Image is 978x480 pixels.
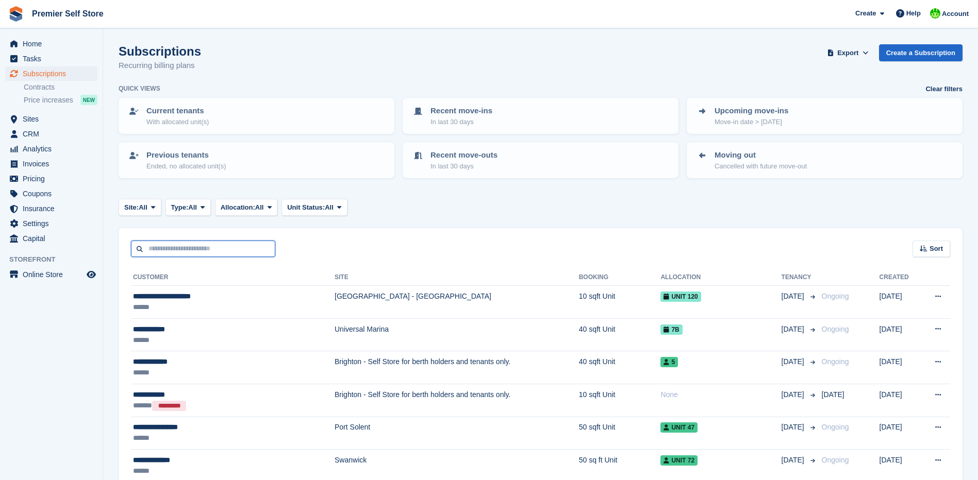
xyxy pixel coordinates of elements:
[255,202,264,213] span: All
[579,417,661,450] td: 50 sqft Unit
[579,318,661,351] td: 40 sqft Unit
[5,267,97,282] a: menu
[660,357,678,367] span: 5
[23,216,85,231] span: Settings
[879,44,963,61] a: Create a Subscription
[335,417,579,450] td: Port Solent
[8,6,24,22] img: stora-icon-8386f47178a22dfd0bd8f6a31ec36ba5ce8667c1dd55bd0f319d3a0aa187defe.svg
[855,8,876,19] span: Create
[23,172,85,186] span: Pricing
[579,384,661,417] td: 10 sqft Unit
[660,292,701,302] span: Unit 120
[287,202,325,213] span: Unit Status:
[85,268,97,281] a: Preview store
[23,231,85,246] span: Capital
[404,99,677,133] a: Recent move-ins In last 30 days
[119,60,201,72] p: Recurring billing plans
[146,161,226,172] p: Ended, no allocated unit(s)
[660,269,781,286] th: Allocation
[579,286,661,319] td: 10 sqft Unit
[880,269,920,286] th: Created
[688,143,962,177] a: Moving out Cancelled with future move-out
[822,390,844,399] span: [DATE]
[146,117,209,127] p: With allocated unit(s)
[579,269,661,286] th: Booking
[9,254,103,265] span: Storefront
[120,143,393,177] a: Previous tenants Ended, no allocated unit(s)
[23,66,85,81] span: Subscriptions
[822,325,849,333] span: Ongoing
[5,112,97,126] a: menu
[880,417,920,450] td: [DATE]
[822,456,849,464] span: Ongoing
[335,286,579,319] td: [GEOGRAPHIC_DATA] - [GEOGRAPHIC_DATA]
[80,95,97,105] div: NEW
[880,286,920,319] td: [DATE]
[430,105,492,117] p: Recent move-ins
[715,149,807,161] p: Moving out
[5,52,97,66] a: menu
[23,157,85,171] span: Invoices
[171,202,189,213] span: Type:
[782,269,818,286] th: Tenancy
[119,199,161,216] button: Site: All
[5,172,97,186] a: menu
[23,201,85,216] span: Insurance
[23,52,85,66] span: Tasks
[5,186,97,201] a: menu
[119,44,201,58] h1: Subscriptions
[131,269,335,286] th: Customer
[837,48,858,58] span: Export
[24,82,97,92] a: Contracts
[188,202,197,213] span: All
[880,384,920,417] td: [DATE]
[880,351,920,384] td: [DATE]
[335,351,579,384] td: Brighton - Self Store for berth holders and tenants only.
[215,199,278,216] button: Allocation: All
[782,291,806,302] span: [DATE]
[942,9,969,19] span: Account
[119,84,160,93] h6: Quick views
[23,267,85,282] span: Online Store
[325,202,334,213] span: All
[124,202,139,213] span: Site:
[5,142,97,156] a: menu
[139,202,147,213] span: All
[715,117,788,127] p: Move-in date > [DATE]
[715,105,788,117] p: Upcoming move-ins
[822,292,849,300] span: Ongoing
[430,149,498,161] p: Recent move-outs
[5,157,97,171] a: menu
[822,357,849,366] span: Ongoing
[165,199,211,216] button: Type: All
[660,455,698,466] span: Unit 72
[825,44,871,61] button: Export
[23,37,85,51] span: Home
[146,105,209,117] p: Current tenants
[930,8,940,19] img: Kirsten Hallett
[5,201,97,216] a: menu
[925,84,963,94] a: Clear filters
[688,99,962,133] a: Upcoming move-ins Move-in date > [DATE]
[880,318,920,351] td: [DATE]
[146,149,226,161] p: Previous tenants
[5,231,97,246] a: menu
[782,422,806,433] span: [DATE]
[23,112,85,126] span: Sites
[24,94,97,106] a: Price increases NEW
[660,389,781,400] div: None
[782,455,806,466] span: [DATE]
[430,117,492,127] p: In last 30 days
[23,186,85,201] span: Coupons
[715,161,807,172] p: Cancelled with future move-out
[660,422,698,433] span: Unit 47
[430,161,498,172] p: In last 30 days
[782,356,806,367] span: [DATE]
[281,199,347,216] button: Unit Status: All
[120,99,393,133] a: Current tenants With allocated unit(s)
[5,66,97,81] a: menu
[24,95,73,105] span: Price increases
[906,8,921,19] span: Help
[404,143,677,177] a: Recent move-outs In last 30 days
[5,216,97,231] a: menu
